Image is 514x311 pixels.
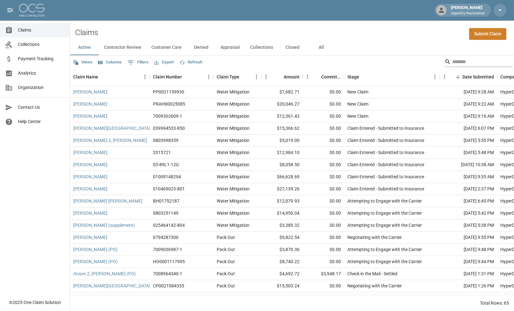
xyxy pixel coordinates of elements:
div: PP0021159930 [153,89,184,95]
div: 0794287300 [153,234,178,241]
div: Attempting to Engage with the Carrier [347,258,422,265]
span: Contact Us [18,104,65,111]
div: $9,822.54 [261,232,303,244]
div: 010469023-801 [153,186,185,192]
div: $12,984.10 [261,147,303,159]
a: [PERSON_NAME] [73,101,107,107]
div: $0.00 [303,110,344,122]
a: [PERSON_NAME] [73,113,107,119]
button: Menu [430,72,440,82]
div: Stage [344,68,440,86]
button: Export [153,57,175,67]
button: Sort [182,72,191,81]
div: [DATE] 1:31 PM [440,268,497,280]
div: $4,692.72 [261,268,303,280]
button: Menu [140,72,150,82]
div: Water Mitigation [217,186,250,192]
div: Claim Name [73,68,98,86]
div: Claim Type [217,68,239,86]
button: Denied [187,40,215,55]
div: $0.00 [303,86,344,98]
a: [PERSON_NAME] [73,234,107,241]
button: Views [71,57,94,67]
div: Committed Amount [303,68,344,86]
button: Sort [359,72,368,81]
div: BH01752187 [153,198,179,204]
div: $15,366.62 [261,122,303,135]
div: $0.00 [303,280,344,292]
div: [DATE] 9:44 PM [440,256,497,268]
div: $0.00 [303,256,344,268]
div: [DATE] 9:55 PM [440,232,497,244]
div: Check in the Mail - Settled [347,270,397,277]
button: open drawer [4,4,17,17]
div: Attempting to Engage with the Carrier [347,222,422,228]
div: New Claim [347,113,368,119]
a: [PERSON_NAME] [73,210,107,216]
div: 025464142-804 [153,222,185,228]
div: $0.00 [303,244,344,256]
a: [PERSON_NAME] [PERSON_NAME] [73,198,142,204]
div: Committed Amount [321,68,341,86]
div: $3,870.36 [261,244,303,256]
div: Claim Entered - Submitted to Insurance [347,137,424,144]
div: Water Mitigation [217,137,250,144]
div: 01009148294 [153,174,181,180]
span: Help Center [18,118,65,125]
button: Closed [278,40,307,55]
div: [DATE] 9:16 AM [440,110,497,122]
button: Sort [312,72,321,81]
div: Claim Entered - Submitted to Insurance [347,125,424,131]
div: $0.00 [303,183,344,195]
div: $0.00 [303,219,344,232]
button: Sort [453,72,462,81]
div: $8,740.22 [261,256,303,268]
div: $12,079.93 [261,195,303,207]
div: Stage [347,68,359,86]
div: [DATE] 9:48 PM [440,244,497,256]
a: [PERSON_NAME] [73,89,107,95]
div: 039994533-850 [153,125,185,131]
div: $0.00 [303,292,344,304]
div: $0.00 [303,159,344,171]
div: [DATE] 1:22 PM [440,292,497,304]
div: [DATE] 1:26 PM [440,280,497,292]
div: $0.00 [303,122,344,135]
div: 7008964340-1 [153,270,182,277]
div: New Claim [347,101,368,107]
div: Water Mitigation [217,149,250,156]
div: HO0001117995 [153,258,185,265]
button: Menu [261,72,271,82]
div: [DATE] 10:38 AM [440,159,497,171]
button: Menu [252,72,261,82]
div: $0.00 [303,232,344,244]
div: CP0021084335 [153,283,184,289]
h2: Claims [75,28,98,37]
div: Water Mitigation [217,198,250,204]
p: HyperDry Restoration [451,11,485,16]
button: Menu [440,72,449,82]
div: Total Rows: 65 [480,300,509,306]
button: Sort [98,72,107,81]
button: Appraisal [215,40,245,55]
div: Pack Out [217,246,235,253]
div: $8,058.50 [261,159,303,171]
div: $3,948.17 [303,268,344,280]
div: 7009036987-1 [153,246,182,253]
div: [DATE] 9:35 AM [440,171,497,183]
div: Amount [261,68,303,86]
div: 03-89L1-12G [153,161,179,168]
div: Water Mitigation [217,222,250,228]
div: 7009302609-1 [153,113,182,119]
div: Negotiating with the Carrier [347,234,402,241]
div: Attempting to Engage with the Carrier [347,210,422,216]
div: Negotiating with the Carrier [347,283,402,289]
button: Select columns [97,57,123,67]
div: 0803251149 [153,210,178,216]
div: 3315721 [153,149,171,156]
img: ocs-logo-white-transparent.png [19,4,45,17]
div: [DATE] 5:48 PM [440,147,497,159]
span: Organization [18,84,65,91]
a: [PERSON_NAME] [73,161,107,168]
div: 0803998359 [153,137,178,144]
